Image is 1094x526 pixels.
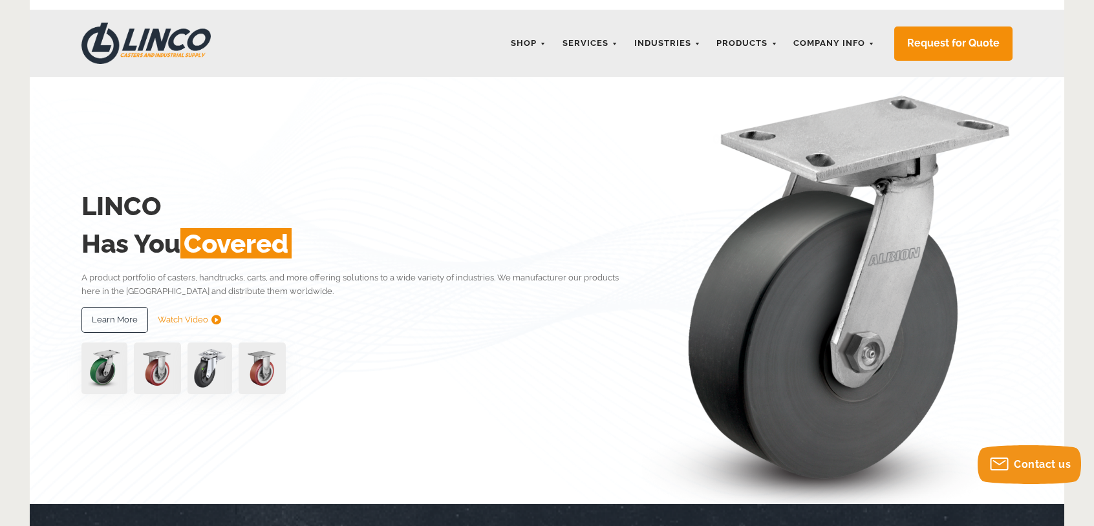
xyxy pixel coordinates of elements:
h2: Has You [81,225,638,262]
a: Industries [628,31,707,56]
span: Contact us [1014,458,1071,470]
a: Learn More [81,307,148,333]
a: Watch Video [158,307,221,333]
img: lvwpp200rst849959jpg-30522-removebg-preview-1.png [188,342,231,394]
img: LINCO CASTERS & INDUSTRIAL SUPPLY [81,23,211,64]
a: Products [710,31,784,56]
img: subtract.png [211,315,221,324]
h2: LINCO [81,187,638,225]
p: A product portfolio of casters, handtrucks, carts, and more offering solutions to a wide variety ... [81,271,638,299]
a: Company Info [787,31,881,56]
img: linco_caster [641,77,1013,504]
span: Covered [180,228,292,258]
a: Services [556,31,625,56]
a: Request for Quote [894,26,1013,61]
img: pn3orx8a-94725-1-1-.png [81,342,127,394]
a: Shop [504,31,553,56]
img: capture-59611-removebg-preview-1.png [239,342,286,394]
img: capture-59611-removebg-preview-1.png [134,342,181,394]
button: Contact us [978,445,1081,484]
